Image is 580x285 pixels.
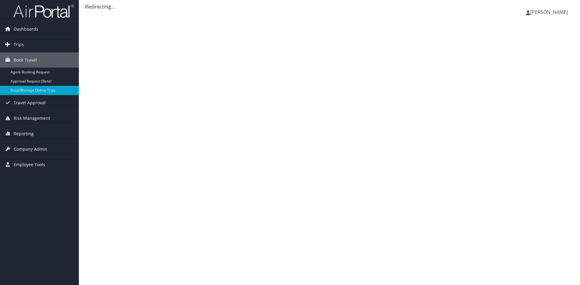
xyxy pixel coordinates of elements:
[14,111,50,126] span: Risk Management
[85,3,574,10] div: Redirecting...
[14,95,46,110] span: Travel Approval
[14,142,47,157] span: Company Admin
[526,3,574,21] a: [PERSON_NAME]
[530,9,568,15] span: [PERSON_NAME]
[14,126,34,141] span: Reporting
[14,37,24,52] span: Trips
[14,22,38,37] span: Dashboards
[14,157,45,172] span: Employee Tools
[14,52,37,68] span: Book Travel
[13,4,74,18] img: airportal-logo.png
